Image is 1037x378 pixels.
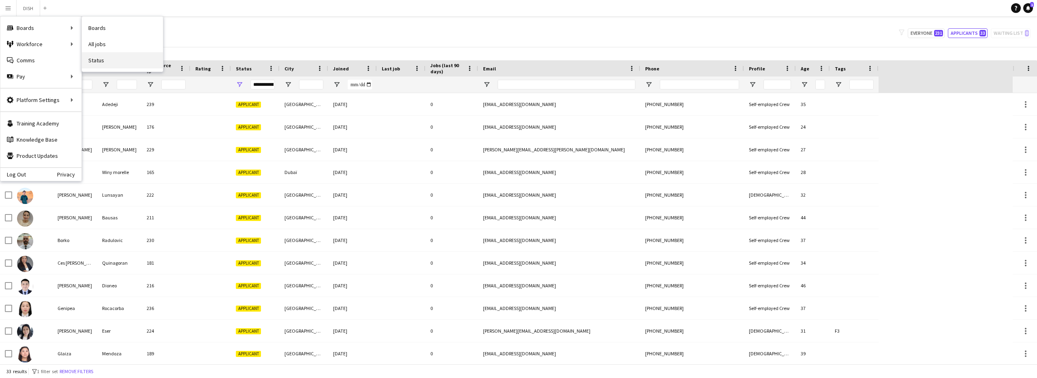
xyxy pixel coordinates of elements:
span: Applicant [236,238,261,244]
div: [GEOGRAPHIC_DATA] [280,229,328,251]
div: Quinagoran [97,252,142,274]
div: Radulovic [97,229,142,251]
span: Applicant [236,192,261,198]
span: Email [483,66,496,72]
div: 0 [425,320,478,342]
div: [PHONE_NUMBER] [640,184,744,206]
div: Workforce [0,36,81,52]
img: Borko Radulovic [17,233,33,249]
button: Open Filter Menu [102,81,109,88]
button: Open Filter Menu [749,81,756,88]
div: [GEOGRAPHIC_DATA] [280,320,328,342]
button: Remove filters [58,367,95,376]
div: [DATE] [328,206,377,229]
div: [DATE] [328,320,377,342]
img: Genipea Rocacorba [17,301,33,317]
button: Open Filter Menu [483,81,490,88]
div: [PHONE_NUMBER] [640,297,744,319]
div: [DATE] [328,229,377,251]
div: Lunsayan [97,184,142,206]
div: [PHONE_NUMBER] [640,116,744,138]
div: [DATE] [328,93,377,115]
span: Jobs (last 90 days) [430,62,464,74]
div: [GEOGRAPHIC_DATA] [280,116,328,138]
div: [EMAIL_ADDRESS][DOMAIN_NAME] [478,116,640,138]
div: [GEOGRAPHIC_DATA] [280,138,328,161]
span: 1 [1030,2,1034,7]
div: Self-employed Crew [744,138,796,161]
div: Self-employed Crew [744,229,796,251]
div: [DATE] [328,184,377,206]
div: 176 [142,116,190,138]
span: Applicant [236,124,261,130]
div: [PERSON_NAME] [53,320,97,342]
div: [GEOGRAPHIC_DATA] [280,252,328,274]
div: 0 [425,297,478,319]
a: Privacy [57,171,81,178]
span: Joined [333,66,349,72]
div: [DATE] [328,161,377,183]
span: Applicant [236,147,261,153]
div: [PERSON_NAME] [53,206,97,229]
span: Profile [749,66,765,72]
div: [PHONE_NUMBER] [640,229,744,251]
img: Ces Angelica Quinagoran [17,256,33,272]
span: Applicant [236,215,261,221]
span: Status [236,66,252,72]
a: Comms [0,52,81,68]
a: Boards [82,20,163,36]
div: 37 [796,229,830,251]
div: 189 [142,342,190,365]
div: [DATE] [328,297,377,319]
div: [EMAIL_ADDRESS][DOMAIN_NAME] [478,297,640,319]
img: Bernadette Bausas [17,210,33,227]
div: Bausas [97,206,142,229]
span: City [284,66,294,72]
div: Rocacorba [97,297,142,319]
div: [EMAIL_ADDRESS][DOMAIN_NAME] [478,274,640,297]
div: [GEOGRAPHIC_DATA] [280,184,328,206]
span: Applicant [236,328,261,334]
div: Winy morelle [97,161,142,183]
div: 222 [142,184,190,206]
a: Status [82,52,163,68]
input: Phone Filter Input [660,80,739,89]
div: Pay [0,68,81,85]
div: 39 [796,342,830,365]
div: Mendoza [97,342,142,365]
input: Joined Filter Input [348,80,372,89]
span: Last job [382,66,400,72]
div: [PERSON_NAME][EMAIL_ADDRESS][DOMAIN_NAME] [478,320,640,342]
div: Eser [97,320,142,342]
div: 37 [796,297,830,319]
input: Email Filter Input [498,80,635,89]
a: Knowledge Base [0,132,81,148]
a: Log Out [0,171,26,178]
div: Self-employed Crew [744,161,796,183]
img: Gina Eser [17,324,33,340]
div: 181 [142,252,190,274]
span: 33 [979,30,986,36]
div: 28 [796,161,830,183]
div: Adedeji [97,93,142,115]
div: Boards [0,20,81,36]
span: Rating [195,66,211,72]
button: Open Filter Menu [801,81,808,88]
div: Glaiza [53,342,97,365]
div: 236 [142,297,190,319]
input: First Name Filter Input [72,80,92,89]
div: 216 [142,274,190,297]
div: Self-employed Crew [744,274,796,297]
input: Age Filter Input [815,80,825,89]
div: [PHONE_NUMBER] [640,138,744,161]
div: Platform Settings [0,92,81,108]
div: Borko [53,229,97,251]
span: Phone [645,66,659,72]
div: [DATE] [328,116,377,138]
div: [GEOGRAPHIC_DATA] [280,206,328,229]
div: 35 [796,93,830,115]
div: 0 [425,252,478,274]
div: Self-employed Crew [744,116,796,138]
div: 0 [425,116,478,138]
div: [PHONE_NUMBER] [640,93,744,115]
